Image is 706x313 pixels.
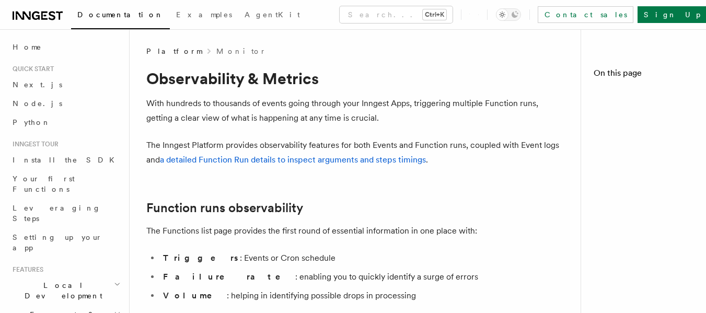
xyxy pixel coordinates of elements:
[13,42,42,52] span: Home
[594,67,693,84] h4: On this page
[146,96,564,125] p: With hundreds to thousands of events going through your Inngest Apps, triggering multiple Functio...
[160,155,426,165] a: a detailed Function Run details to inspect arguments and steps timings
[160,288,564,303] li: : helping in identifying possible drops in processing
[77,10,164,19] span: Documentation
[8,113,123,132] a: Python
[163,272,295,282] strong: Failure rate
[160,270,564,284] li: : enabling you to quickly identify a surge of errors
[146,69,564,88] h1: Observability & Metrics
[146,224,564,238] p: The Functions list page provides the first round of essential information in one place with:
[8,276,123,305] button: Local Development
[423,9,446,20] kbd: Ctrl+K
[8,65,54,73] span: Quick start
[176,10,232,19] span: Examples
[496,8,521,21] button: Toggle dark mode
[13,204,101,223] span: Leveraging Steps
[8,228,123,257] a: Setting up your app
[13,99,62,108] span: Node.js
[340,6,453,23] button: Search...Ctrl+K
[13,233,102,252] span: Setting up your app
[13,156,121,164] span: Install the SDK
[8,199,123,228] a: Leveraging Steps
[8,94,123,113] a: Node.js
[13,118,51,126] span: Python
[238,3,306,28] a: AgentKit
[216,46,266,56] a: Monitor
[160,251,564,265] li: : Events or Cron schedule
[13,175,75,193] span: Your first Functions
[8,280,114,301] span: Local Development
[8,140,59,148] span: Inngest tour
[8,38,123,56] a: Home
[170,3,238,28] a: Examples
[245,10,300,19] span: AgentKit
[71,3,170,29] a: Documentation
[13,80,62,89] span: Next.js
[146,201,303,215] a: Function runs observability
[538,6,633,23] a: Contact sales
[8,150,123,169] a: Install the SDK
[163,253,240,263] strong: Triggers
[8,265,43,274] span: Features
[8,169,123,199] a: Your first Functions
[163,291,227,300] strong: Volume
[146,138,564,167] p: The Inngest Platform provides observability features for both Events and Function runs, coupled w...
[8,75,123,94] a: Next.js
[146,46,202,56] span: Platform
